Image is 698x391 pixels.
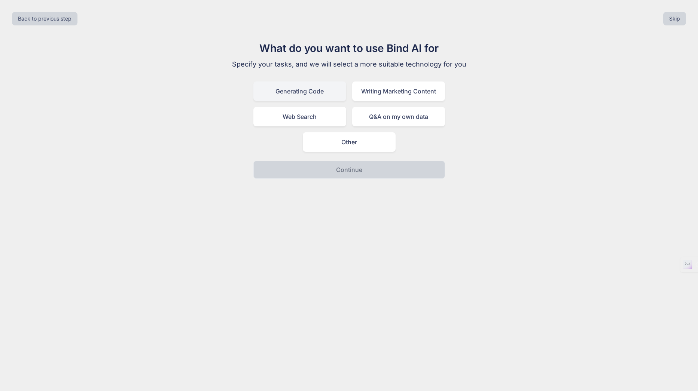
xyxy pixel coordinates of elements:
[253,161,445,179] button: Continue
[223,59,475,70] p: Specify your tasks, and we will select a more suitable technology for you
[253,81,346,101] div: Generating Code
[336,165,362,174] p: Continue
[303,132,396,152] div: Other
[352,81,445,101] div: Writing Marketing Content
[253,107,346,126] div: Web Search
[12,12,77,25] button: Back to previous step
[352,107,445,126] div: Q&A on my own data
[223,40,475,56] h1: What do you want to use Bind AI for
[663,12,686,25] button: Skip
